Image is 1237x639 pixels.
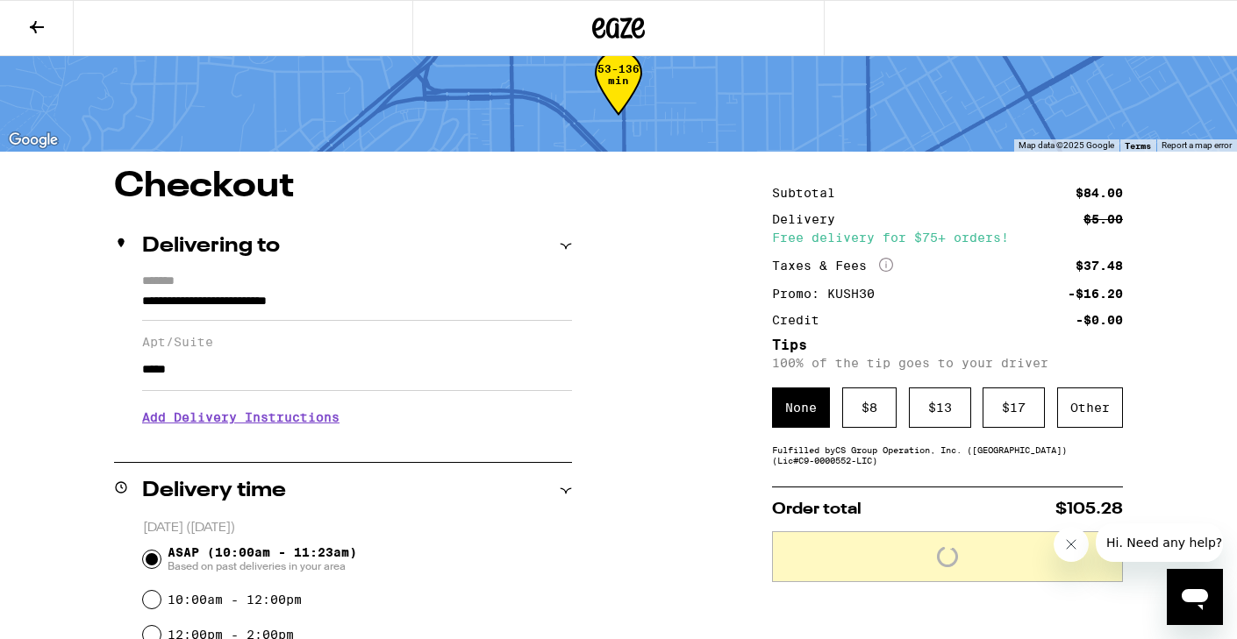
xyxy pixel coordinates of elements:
img: Google [4,129,62,152]
iframe: Button to launch messaging window [1167,569,1223,625]
div: $ 8 [842,387,897,428]
span: $105.28 [1055,501,1123,517]
h5: Tips [772,338,1123,352]
a: Open this area in Google Maps (opens a new window) [4,129,62,152]
div: $ 17 [983,387,1045,428]
div: Subtotal [772,187,847,199]
div: Other [1057,387,1123,428]
a: Terms [1125,140,1151,151]
span: Based on past deliveries in your area [168,559,357,573]
p: We'll contact you at [PHONE_NUMBER] when we arrive [142,437,572,451]
div: Delivery [772,213,847,225]
div: Promo: KUSH30 [772,288,887,300]
h3: Add Delivery Instructions [142,397,572,437]
div: $84.00 [1076,187,1123,199]
label: 10:00am - 12:00pm [168,593,302,607]
span: Map data ©2025 Google [1019,140,1114,150]
div: $5.00 [1083,213,1123,225]
div: $37.48 [1076,259,1123,272]
a: Report a map error [1162,140,1232,150]
p: [DATE] ([DATE]) [143,520,572,536]
div: -$0.00 [1076,314,1123,326]
h2: Delivery time [142,480,286,501]
iframe: Close message [1054,527,1089,562]
label: Apt/Suite [142,335,572,349]
div: Credit [772,314,832,326]
h1: Checkout [114,169,572,204]
div: Taxes & Fees [772,258,893,273]
iframe: Message from company [1096,523,1223,562]
div: 53-136 min [595,63,642,129]
div: Free delivery for $75+ orders! [772,231,1123,244]
div: None [772,387,830,428]
div: $ 13 [909,387,971,428]
div: Fulfilled by CS Group Operation, Inc. ([GEOGRAPHIC_DATA]) (Lic# C9-0000552-LIC ) [772,444,1123,465]
p: 100% of the tip goes to your driver [772,356,1123,370]
span: ASAP (10:00am - 11:23am) [168,545,357,573]
h2: Delivering to [142,236,280,257]
span: Order total [772,501,862,517]
div: -$16.20 [1068,288,1123,300]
